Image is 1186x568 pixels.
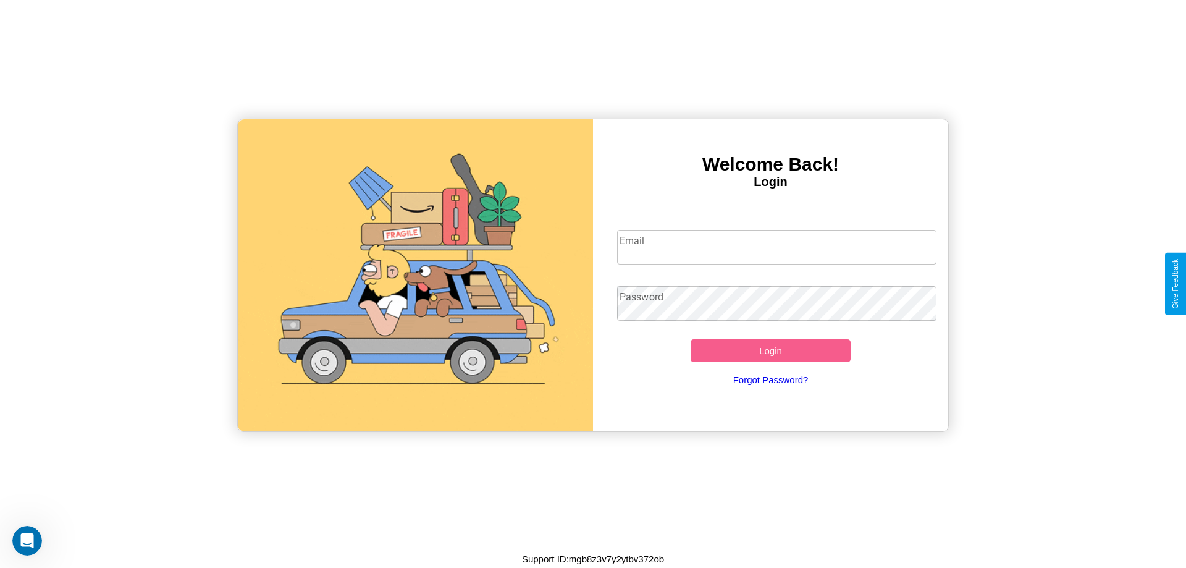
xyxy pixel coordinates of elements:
[593,154,948,175] h3: Welcome Back!
[691,339,851,362] button: Login
[12,526,42,556] iframe: Intercom live chat
[1171,259,1180,309] div: Give Feedback
[593,175,948,189] h4: Login
[238,119,593,431] img: gif
[611,362,931,397] a: Forgot Password?
[522,551,664,567] p: Support ID: mgb8z3v7y2ytbv372ob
